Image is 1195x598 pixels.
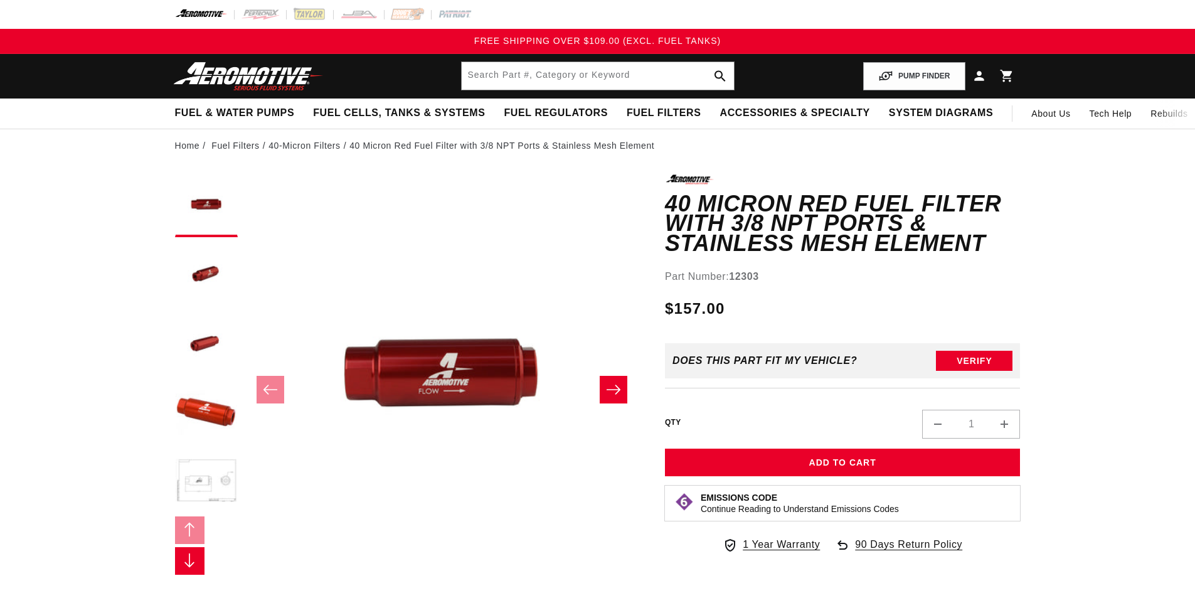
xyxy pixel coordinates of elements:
[211,139,259,152] a: Fuel Filters
[175,382,238,444] button: Load image 4 in gallery view
[723,537,820,553] a: 1 Year Warranty
[175,451,238,513] button: Load image 5 in gallery view
[257,376,284,403] button: Slide left
[889,107,993,120] span: System Diagrams
[494,99,617,128] summary: Fuel Regulators
[863,62,965,90] button: PUMP FINDER
[304,99,494,128] summary: Fuel Cells, Tanks & Systems
[665,417,681,428] label: QTY
[504,107,607,120] span: Fuel Regulators
[175,243,238,306] button: Load image 2 in gallery view
[175,107,295,120] span: Fuel & Water Pumps
[462,62,734,90] input: Search by Part Number, Category or Keyword
[879,99,1002,128] summary: System Diagrams
[175,516,205,544] button: Slide left
[701,492,899,515] button: Emissions CodeContinue Reading to Understand Emissions Codes
[701,503,899,515] p: Continue Reading to Understand Emissions Codes
[665,449,1021,477] button: Add to Cart
[175,139,1021,152] nav: breadcrumbs
[617,99,711,128] summary: Fuel Filters
[170,61,327,91] img: Aeromotive
[936,351,1012,371] button: Verify
[1150,107,1187,120] span: Rebuilds
[665,194,1021,254] h1: 40 Micron Red Fuel Filter with 3/8 NPT Ports & Stainless Mesh Element
[175,139,200,152] a: Home
[627,107,701,120] span: Fuel Filters
[175,312,238,375] button: Load image 3 in gallery view
[743,537,820,553] span: 1 Year Warranty
[349,139,654,152] li: 40 Micron Red Fuel Filter with 3/8 NPT Ports & Stainless Mesh Element
[729,271,759,282] strong: 12303
[674,492,694,512] img: Emissions code
[711,99,879,128] summary: Accessories & Specialty
[268,139,349,152] li: 40-Micron Filters
[1031,109,1070,119] span: About Us
[175,547,205,575] button: Slide right
[665,297,725,320] span: $157.00
[665,269,1021,285] div: Part Number:
[175,174,238,237] button: Load image 1 in gallery view
[166,99,304,128] summary: Fuel & Water Pumps
[701,493,777,503] strong: Emissions Code
[835,537,962,565] a: 90 Days Return Policy
[474,36,721,46] span: FREE SHIPPING OVER $109.00 (EXCL. FUEL TANKS)
[600,376,627,403] button: Slide right
[706,62,734,90] button: search button
[1080,99,1142,129] summary: Tech Help
[672,355,858,366] div: Does This part fit My vehicle?
[720,107,870,120] span: Accessories & Specialty
[313,107,485,120] span: Fuel Cells, Tanks & Systems
[855,537,962,565] span: 90 Days Return Policy
[1022,99,1080,129] a: About Us
[1090,107,1132,120] span: Tech Help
